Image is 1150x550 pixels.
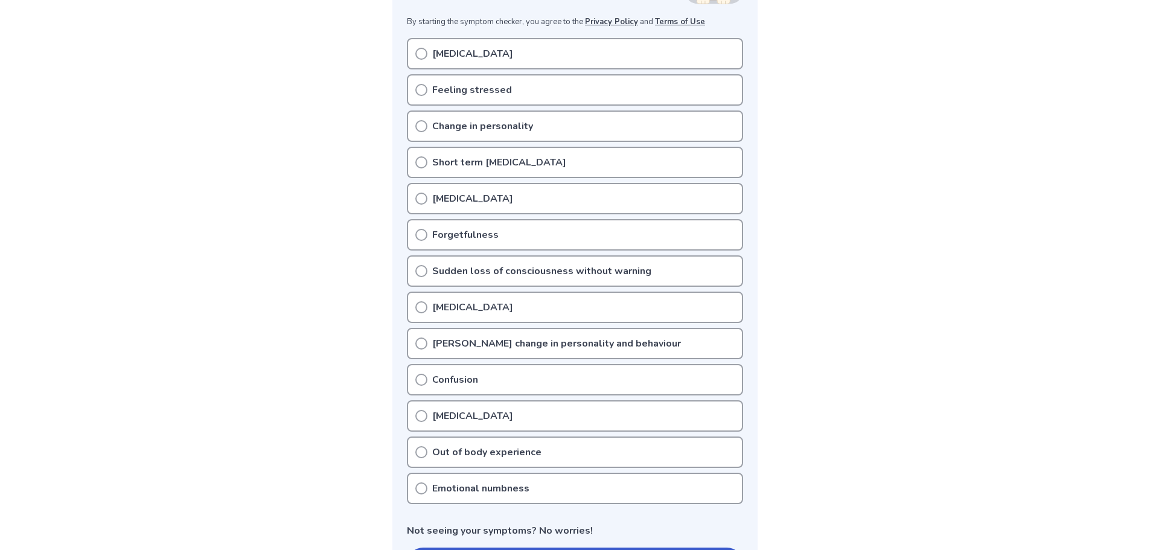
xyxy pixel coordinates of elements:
p: Short term [MEDICAL_DATA] [432,155,566,170]
p: Confusion [432,373,478,387]
a: Terms of Use [655,16,705,27]
p: [MEDICAL_DATA] [432,191,513,206]
p: Change in personality [432,119,533,133]
p: [PERSON_NAME] change in personality and behaviour [432,336,681,351]
p: [MEDICAL_DATA] [432,300,513,315]
p: Sudden loss of consciousness without warning [432,264,651,278]
p: Forgetfulness [432,228,499,242]
p: [MEDICAL_DATA] [432,409,513,423]
p: Out of body experience [432,445,541,459]
p: Not seeing your symptoms? No worries! [407,523,743,538]
a: Privacy Policy [585,16,638,27]
p: [MEDICAL_DATA] [432,46,513,61]
p: Feeling stressed [432,83,512,97]
p: By starting the symptom checker, you agree to the and [407,16,743,28]
p: Emotional numbness [432,481,529,496]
